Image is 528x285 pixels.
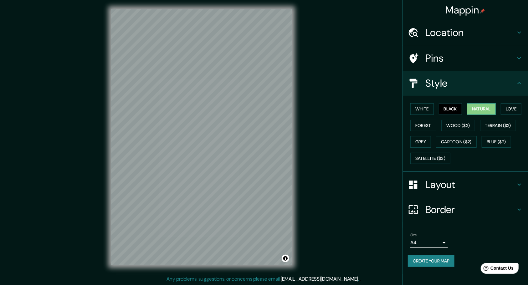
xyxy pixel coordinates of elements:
[410,136,431,148] button: Grey
[359,275,360,283] div: .
[467,103,496,115] button: Natural
[480,120,516,131] button: Terrain ($2)
[425,26,515,39] h4: Location
[410,238,448,248] div: A4
[425,52,515,64] h4: Pins
[410,120,436,131] button: Forest
[439,103,462,115] button: Black
[281,276,358,282] a: [EMAIL_ADDRESS][DOMAIN_NAME]
[403,46,528,71] div: Pins
[410,153,450,164] button: Satellite ($3)
[410,103,434,115] button: White
[472,261,521,278] iframe: Help widget launcher
[403,197,528,222] div: Border
[425,178,515,191] h4: Layout
[425,77,515,89] h4: Style
[441,120,475,131] button: Wood ($2)
[408,255,454,267] button: Create your map
[425,203,515,216] h4: Border
[403,172,528,197] div: Layout
[403,71,528,96] div: Style
[403,20,528,45] div: Location
[167,275,359,283] p: Any problems, suggestions, or concerns please email .
[482,136,511,148] button: Blue ($2)
[410,232,417,238] label: Size
[111,9,292,265] canvas: Map
[480,8,485,13] img: pin-icon.png
[446,4,485,16] h4: Mappin
[436,136,477,148] button: Cartoon ($2)
[360,275,361,283] div: .
[501,103,521,115] button: Love
[282,255,289,262] button: Toggle attribution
